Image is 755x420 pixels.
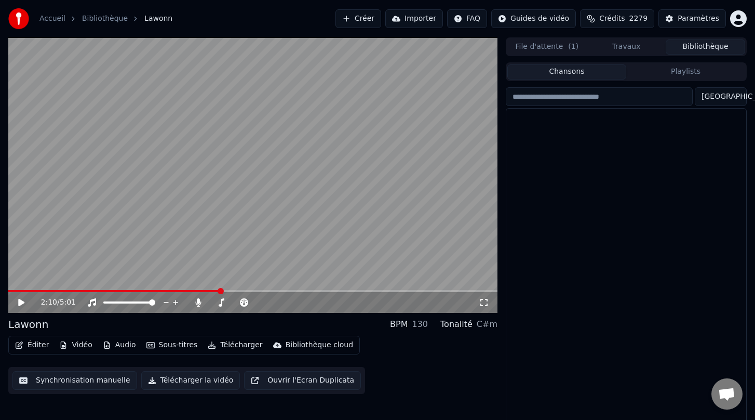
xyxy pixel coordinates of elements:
[678,14,719,24] div: Paramètres
[99,338,140,352] button: Audio
[711,378,743,410] a: Ouvrir le chat
[477,318,497,331] div: C#m
[390,318,408,331] div: BPM
[385,9,443,28] button: Importer
[55,338,96,352] button: Vidéo
[507,64,626,80] button: Chansons
[11,338,53,352] button: Éditer
[629,14,648,24] span: 2279
[8,8,29,29] img: youka
[144,14,172,24] span: Lawonn
[658,9,726,28] button: Paramètres
[440,318,473,331] div: Tonalité
[447,9,487,28] button: FAQ
[39,14,172,24] nav: breadcrumb
[244,371,361,390] button: Ouvrir l'Ecran Duplicata
[204,338,266,352] button: Télécharger
[41,297,57,308] span: 2:10
[666,40,745,55] button: Bibliothèque
[60,297,76,308] span: 5:01
[335,9,381,28] button: Créer
[580,9,654,28] button: Crédits2279
[41,297,66,308] div: /
[412,318,428,331] div: 130
[142,338,202,352] button: Sous-titres
[507,40,587,55] button: File d'attente
[626,64,745,80] button: Playlists
[141,371,240,390] button: Télécharger la vidéo
[599,14,625,24] span: Crédits
[286,340,353,350] div: Bibliothèque cloud
[12,371,137,390] button: Synchronisation manuelle
[39,14,65,24] a: Accueil
[8,317,48,332] div: Lawonn
[587,40,666,55] button: Travaux
[82,14,128,24] a: Bibliothèque
[491,9,576,28] button: Guides de vidéo
[568,42,578,52] span: ( 1 )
